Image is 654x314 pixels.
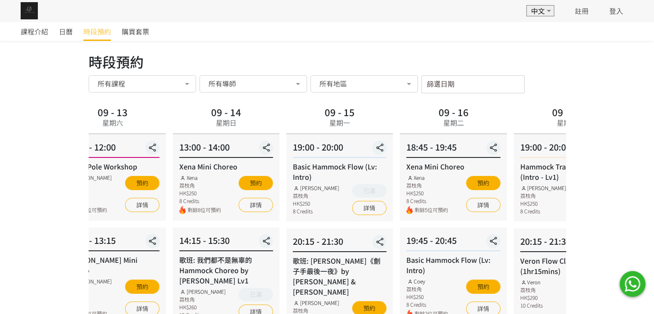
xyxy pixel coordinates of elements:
[520,286,543,294] div: 荔枝角
[83,26,111,37] span: 時段預約
[179,303,226,311] div: HK$260
[65,277,112,285] div: [PERSON_NAME]
[466,280,500,294] button: 預約
[65,293,112,301] div: HK$250
[179,174,221,182] div: Xena
[406,197,448,205] div: 8 Credits
[65,161,159,172] div: Flying Pole Workshop
[466,198,500,212] a: 詳情
[415,206,448,214] span: 剩餘5位可預約
[421,75,525,93] input: 篩選日期
[352,184,387,197] button: 已滿
[125,198,160,212] a: 詳情
[406,285,448,293] div: 荔枝角
[179,141,273,158] div: 13:00 - 14:00
[74,206,112,214] span: 剩餘4位可預約
[89,51,566,72] div: 時段預約
[406,234,500,251] div: 19:45 - 20:45
[520,256,614,276] div: Veron Flow Class (1hr15mins)
[187,206,221,214] span: 剩餘8位可預約
[406,182,448,189] div: 荔枝角
[21,2,38,19] img: img_61c0148bb0266
[65,301,112,308] div: 8 Credits
[406,301,448,308] div: 8 Credits
[406,206,413,214] img: fire.png
[65,182,112,189] div: 荔枝角
[293,141,387,158] div: 19:00 - 20:00
[293,192,339,200] div: 荔枝角
[179,234,273,251] div: 14:15 - 15:30
[179,161,273,172] div: Xena Mini Choreo
[65,255,159,275] div: [PERSON_NAME] Mini Choreo
[352,201,387,215] a: 詳情
[520,161,614,182] div: Hammock Transition Flow (Intro - Lv1)
[125,176,160,190] button: 預約
[65,141,159,158] div: 11:00 - 12:00
[520,200,567,207] div: HK$250
[216,117,236,128] div: 星期日
[406,161,500,172] div: Xena Mini Choreo
[239,176,273,190] button: 預約
[520,141,614,158] div: 19:00 - 20:00
[179,182,221,189] div: 荔枝角
[65,174,112,182] div: [PERSON_NAME]
[102,117,123,128] div: 星期六
[520,302,543,309] div: 10 Credits
[609,6,623,16] a: 登入
[179,189,221,197] div: HK$250
[520,235,614,252] div: 20:15 - 21:30
[466,176,500,190] button: 預約
[406,174,448,182] div: Xena
[293,235,387,252] div: 20:15 - 21:30
[557,117,577,128] div: 星期三
[406,255,500,275] div: Basic Hammock Flow (Lv: Intro)
[520,207,567,215] div: 8 Credits
[179,255,273,286] div: 歌班: 我們都不是無辜的 Hammock Choreo by [PERSON_NAME] Lv1
[406,277,448,285] div: Coey
[406,141,500,158] div: 18:45 - 19:45
[125,280,160,294] button: 預約
[520,192,567,200] div: 荔枝角
[122,22,149,41] a: 購買套票
[179,288,226,296] div: [PERSON_NAME]
[65,285,112,293] div: 荔枝角
[59,26,73,37] span: 日曆
[325,107,355,117] div: 09 - 15
[520,184,567,192] div: [PERSON_NAME]
[65,234,159,251] div: 12:15 - 13:15
[21,26,48,37] span: 課程介紹
[83,22,111,41] a: 時段預約
[438,107,468,117] div: 09 - 16
[179,206,186,214] img: fire.png
[293,184,339,192] div: [PERSON_NAME]
[211,107,241,117] div: 09 - 14
[65,189,112,197] div: HK$260
[552,107,582,117] div: 09 - 17
[239,198,273,212] a: 詳情
[98,79,125,88] span: 所有課程
[209,79,236,88] span: 所有導師
[443,117,464,128] div: 星期二
[319,79,347,88] span: 所有地區
[293,299,339,307] div: [PERSON_NAME]
[406,189,448,197] div: HK$250
[520,278,543,286] div: Veron
[122,26,149,37] span: 購買套票
[293,207,339,215] div: 8 Credits
[21,22,48,41] a: 課程介紹
[520,294,543,302] div: HK$290
[179,197,221,205] div: 8 Credits
[406,293,448,301] div: HK$250
[179,296,226,303] div: 荔枝角
[239,288,273,301] button: 已滿
[98,107,128,117] div: 09 - 13
[329,117,350,128] div: 星期一
[59,22,73,41] a: 日曆
[65,197,112,205] div: 10 Credits
[293,161,387,182] div: Basic Hammock Flow (Lv: Intro)
[575,6,589,16] a: 註冊
[293,200,339,207] div: HK$250
[293,256,387,297] div: 歌班: [PERSON_NAME]《劊子手最後一夜》by [PERSON_NAME] & [PERSON_NAME]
